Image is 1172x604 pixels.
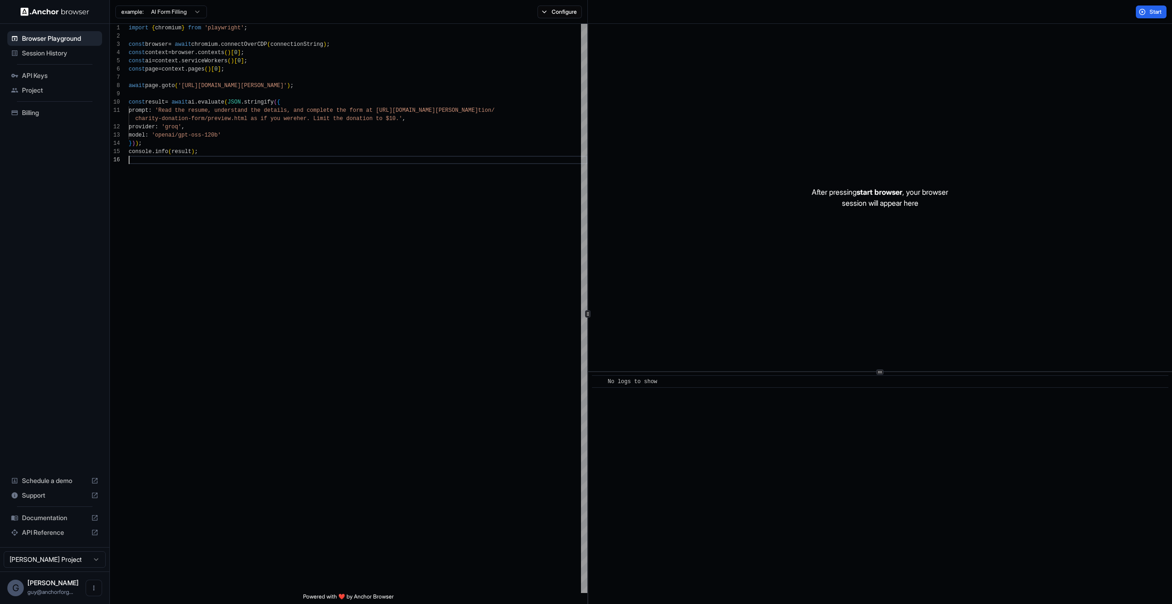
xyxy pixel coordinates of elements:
[110,90,120,98] div: 9
[191,41,218,48] span: chromium
[129,132,145,138] span: model
[1150,8,1162,16] span: Start
[287,82,290,89] span: )
[110,32,120,40] div: 2
[145,58,152,64] span: ai
[238,58,241,64] span: 0
[181,25,184,31] span: }
[191,148,195,155] span: )
[152,58,155,64] span: =
[152,148,155,155] span: .
[195,99,198,105] span: .
[608,379,657,385] span: No logs to show
[162,124,181,130] span: 'groq'
[152,25,155,31] span: {
[205,25,244,31] span: 'playwright'
[241,58,244,64] span: ]
[7,473,102,488] div: Schedule a demo
[129,66,145,72] span: const
[27,588,73,595] span: guy@anchorforge.io
[129,49,145,56] span: const
[129,25,148,31] span: import
[148,107,152,114] span: :
[198,49,224,56] span: contexts
[158,66,162,72] span: =
[857,187,902,197] span: start browser
[274,99,277,105] span: (
[129,58,145,64] span: const
[27,579,79,587] span: Guy Ben Simhon
[145,49,168,56] span: context
[22,71,98,80] span: API Keys
[145,41,168,48] span: browser
[478,107,494,114] span: tion/
[241,99,244,105] span: .
[320,107,478,114] span: lete the form at [URL][DOMAIN_NAME][PERSON_NAME]
[323,41,326,48] span: )
[195,49,198,56] span: .
[181,124,184,130] span: ,
[244,99,274,105] span: stringify
[7,46,102,60] div: Session History
[812,187,948,209] p: After pressing , your browser session will appear here
[221,66,224,72] span: ;
[21,7,89,16] img: Anchor Logo
[7,68,102,83] div: API Keys
[145,132,148,138] span: :
[175,82,178,89] span: (
[152,132,221,138] span: 'openai/gpt-oss-120b'
[238,49,241,56] span: ]
[7,488,102,503] div: Support
[155,58,178,64] span: context
[303,593,394,604] span: Powered with ❤️ by Anchor Browser
[290,82,293,89] span: ;
[162,66,184,72] span: context
[129,124,155,130] span: provider
[178,82,287,89] span: '[URL][DOMAIN_NAME][PERSON_NAME]'
[110,131,120,139] div: 13
[326,41,330,48] span: ;
[129,41,145,48] span: const
[22,49,98,58] span: Session History
[597,377,601,386] span: ​
[145,66,158,72] span: page
[22,528,87,537] span: API Reference
[110,148,120,156] div: 15
[271,41,323,48] span: connectionString
[110,82,120,90] div: 8
[7,105,102,120] div: Billing
[277,99,280,105] span: {
[22,513,87,522] span: Documentation
[228,49,231,56] span: )
[205,66,208,72] span: (
[221,41,267,48] span: connectOverCDP
[244,58,247,64] span: ;
[402,115,406,122] span: ,
[188,66,205,72] span: pages
[162,82,175,89] span: goto
[231,49,234,56] span: [
[537,5,582,18] button: Configure
[158,82,162,89] span: .
[297,115,402,122] span: her. Limit the donation to $10.'
[188,99,195,105] span: ai
[22,476,87,485] span: Schedule a demo
[181,58,228,64] span: serviceWorkers
[165,99,168,105] span: =
[228,58,231,64] span: (
[155,124,158,130] span: :
[168,49,171,56] span: =
[224,99,228,105] span: (
[110,65,120,73] div: 6
[228,99,241,105] span: JSON
[7,83,102,98] div: Project
[110,73,120,82] div: 7
[244,25,247,31] span: ;
[132,140,135,147] span: )
[175,41,191,48] span: await
[195,148,198,155] span: ;
[241,49,244,56] span: ;
[172,99,188,105] span: await
[145,99,165,105] span: result
[7,511,102,525] div: Documentation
